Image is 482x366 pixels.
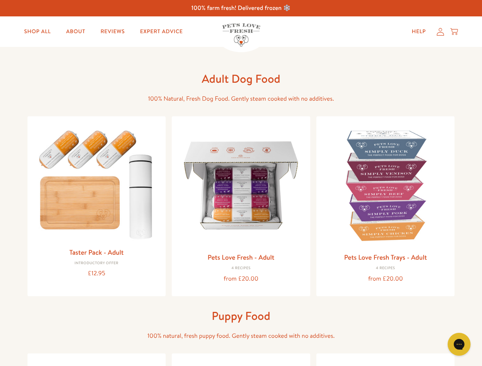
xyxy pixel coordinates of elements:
[322,266,449,271] div: 4 Recipes
[344,252,427,262] a: Pets Love Fresh Trays - Adult
[34,268,160,279] div: £12.95
[60,24,91,39] a: About
[34,122,160,243] img: Taster Pack - Adult
[406,24,432,39] a: Help
[119,308,363,323] h1: Puppy Food
[178,274,304,284] div: from £20.00
[148,95,334,103] span: 100% Natural, Fresh Dog Food. Gently steam cooked with no additives.
[18,24,57,39] a: Shop All
[322,122,449,249] img: Pets Love Fresh Trays - Adult
[322,274,449,284] div: from £20.00
[34,261,160,266] div: Introductory Offer
[178,266,304,271] div: 4 Recipes
[222,23,260,47] img: Pets Love Fresh
[178,122,304,249] img: Pets Love Fresh - Adult
[208,252,274,262] a: Pets Love Fresh - Adult
[134,24,189,39] a: Expert Advice
[94,24,131,39] a: Reviews
[444,330,474,358] iframe: Gorgias live chat messenger
[119,71,363,86] h1: Adult Dog Food
[147,332,335,340] span: 100% natural, fresh puppy food. Gently steam cooked with no additives.
[69,247,124,257] a: Taster Pack - Adult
